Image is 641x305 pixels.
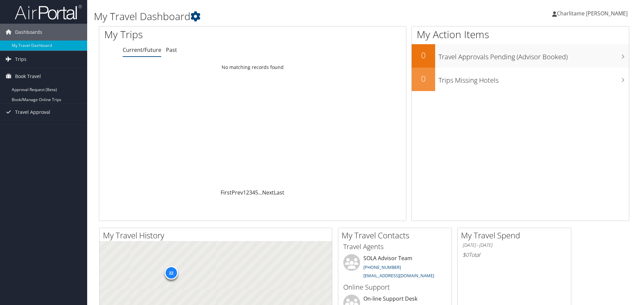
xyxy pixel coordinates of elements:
a: 1 [243,189,246,196]
a: 3 [249,189,252,196]
h3: Online Support [343,283,447,292]
div: 22 [164,266,178,280]
span: Dashboards [15,24,42,41]
span: $0 [463,251,469,258]
h1: My Action Items [412,27,629,42]
a: 4 [252,189,255,196]
span: Charlitame [PERSON_NAME] [557,10,628,17]
h3: Trips Missing Hotels [439,72,629,85]
td: No matching records found [99,61,406,73]
span: Travel Approval [15,104,50,121]
a: Last [274,189,284,196]
span: Trips [15,51,26,68]
a: First [221,189,232,196]
h6: [DATE] - [DATE] [463,242,566,248]
a: 5 [255,189,258,196]
a: Past [166,46,177,54]
img: airportal-logo.png [15,4,82,20]
a: Next [262,189,274,196]
a: 0Travel Approvals Pending (Advisor Booked) [412,44,629,68]
a: Charlitame [PERSON_NAME] [552,3,634,23]
li: SOLA Advisor Team [340,254,450,282]
a: [EMAIL_ADDRESS][DOMAIN_NAME] [363,273,434,279]
h6: Total [463,251,566,258]
span: Book Travel [15,68,41,85]
h1: My Travel Dashboard [94,9,454,23]
h2: My Travel Contacts [342,230,452,241]
h2: 0 [412,50,435,61]
h2: My Travel Spend [461,230,571,241]
h2: 0 [412,73,435,84]
h1: My Trips [104,27,273,42]
a: 2 [246,189,249,196]
a: Current/Future [123,46,161,54]
a: Prev [232,189,243,196]
span: … [258,189,262,196]
a: [PHONE_NUMBER] [363,264,401,270]
h3: Travel Approvals Pending (Advisor Booked) [439,49,629,62]
h3: Travel Agents [343,242,447,251]
h2: My Travel History [103,230,332,241]
a: 0Trips Missing Hotels [412,68,629,91]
